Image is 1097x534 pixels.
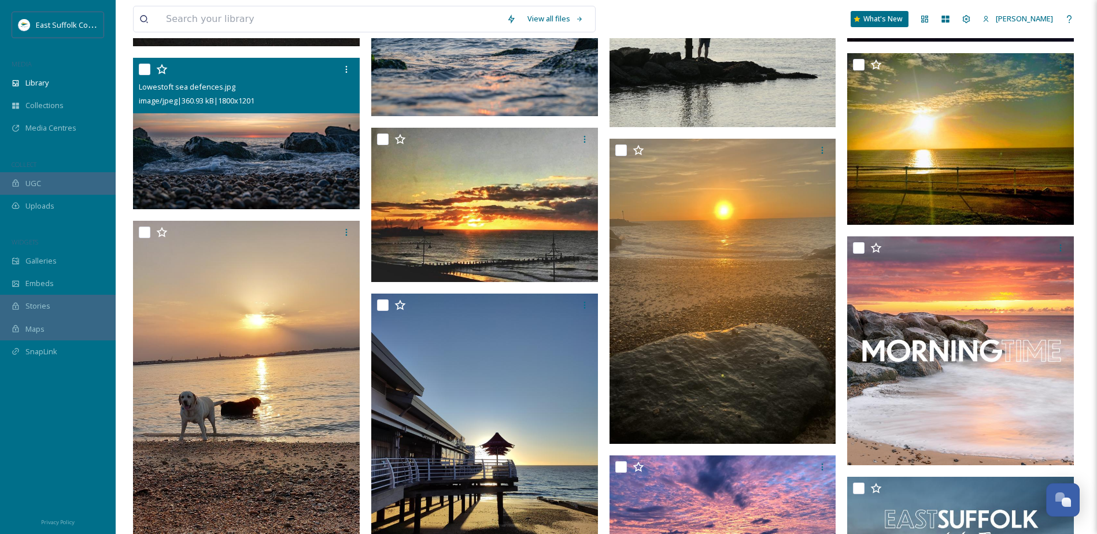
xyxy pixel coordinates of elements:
a: [PERSON_NAME] [977,8,1059,30]
span: SnapLink [25,346,57,357]
span: Media Centres [25,123,76,133]
a: Privacy Policy [41,514,75,528]
span: COLLECT [12,160,36,169]
img: sm-1080x1080-morning-time.jpg [847,236,1076,465]
span: Maps [25,324,45,335]
span: Galleries [25,255,57,266]
span: [PERSON_NAME] [996,13,1053,24]
a: View all files [522,8,589,30]
span: MEDIA [12,60,32,68]
button: Open Chat [1046,483,1080,517]
a: What's New [851,11,908,27]
span: East Suffolk Council [36,19,104,30]
span: Collections [25,100,64,111]
span: UGC [25,178,41,189]
img: Elainehigh_Lowestoft_living.jpg [371,128,598,282]
img: ESC%20Logo.png [19,19,30,31]
input: Search your library [160,6,501,32]
img: Beth Wallis - Old Felixstowe.jpeg [610,139,839,444]
span: Lowestoft sea defences.jpg [139,81,235,92]
span: Uploads [25,201,54,212]
img: SamBurgess2_Southwold.jpg [847,53,1076,225]
span: WIDGETS [12,238,38,246]
span: Privacy Policy [41,518,75,526]
span: Stories [25,301,50,311]
span: image/jpeg | 360.93 kB | 1800 x 1201 [139,95,254,106]
span: Embeds [25,278,54,289]
span: Library [25,77,49,88]
img: Lowestoft sea defences.jpg [133,58,360,209]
